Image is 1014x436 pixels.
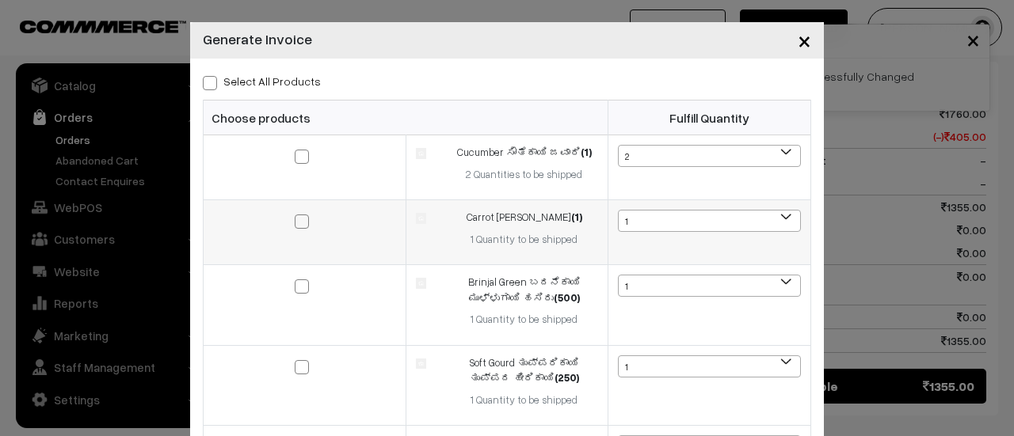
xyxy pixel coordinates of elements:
[416,278,426,288] img: product.jpg
[785,16,824,65] button: Close
[581,146,592,158] strong: (1)
[450,210,598,226] div: Carrot [PERSON_NAME]
[450,275,598,305] div: Brinjal Green ಬದನೆಕಾಯಿ ಮುಳ್ಳುಗಾಯಿ ಹಸಿರು
[798,25,811,55] span: ×
[450,392,598,408] div: 1 Quantity to be shipped
[450,145,598,161] div: Cucumber ಸೌತೆಕಾಯಿ ಜವಾರಿ
[571,210,582,223] strong: (1)
[450,312,598,328] div: 1 Quantity to be shipped
[203,28,312,50] h4: Generate Invoice
[416,213,426,223] img: product.jpg
[203,73,321,89] label: Select all Products
[619,275,800,298] span: 1
[608,100,811,135] th: Fulfill Quantity
[554,291,580,304] strong: (500)
[619,146,800,168] span: 2
[618,210,801,232] span: 1
[204,100,608,135] th: Choose products
[618,355,801,377] span: 1
[619,356,800,378] span: 1
[416,358,426,369] img: product.jpg
[555,371,579,384] strong: (250)
[450,355,598,386] div: Soft Gourd ತುಪ್ಪರಿಕಾಯಿ ತುಪ್ಪದ ಹೀರಿಕಾಯಿ
[618,275,801,297] span: 1
[619,210,800,233] span: 1
[416,148,426,158] img: product.jpg
[618,145,801,167] span: 2
[450,232,598,248] div: 1 Quantity to be shipped
[450,167,598,183] div: 2 Quantities to be shipped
